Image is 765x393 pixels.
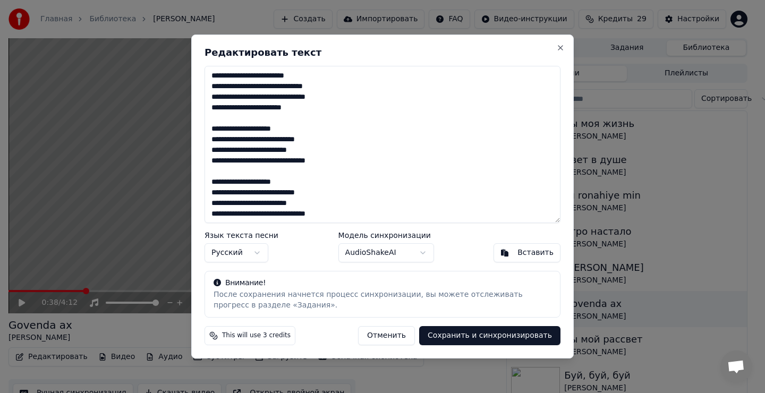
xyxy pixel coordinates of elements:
[222,331,291,340] span: This will use 3 credits
[214,278,551,288] div: Внимание!
[494,243,560,262] button: Вставить
[358,326,415,345] button: Отменить
[419,326,560,345] button: Сохранить и синхронизировать
[205,232,278,239] label: Язык текста песни
[205,48,560,57] h2: Редактировать текст
[517,247,554,258] div: Вставить
[214,289,551,311] div: После сохранения начнется процесс синхронизации, вы можете отслеживать прогресс в разделе «Задания».
[338,232,434,239] label: Модель синхронизации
